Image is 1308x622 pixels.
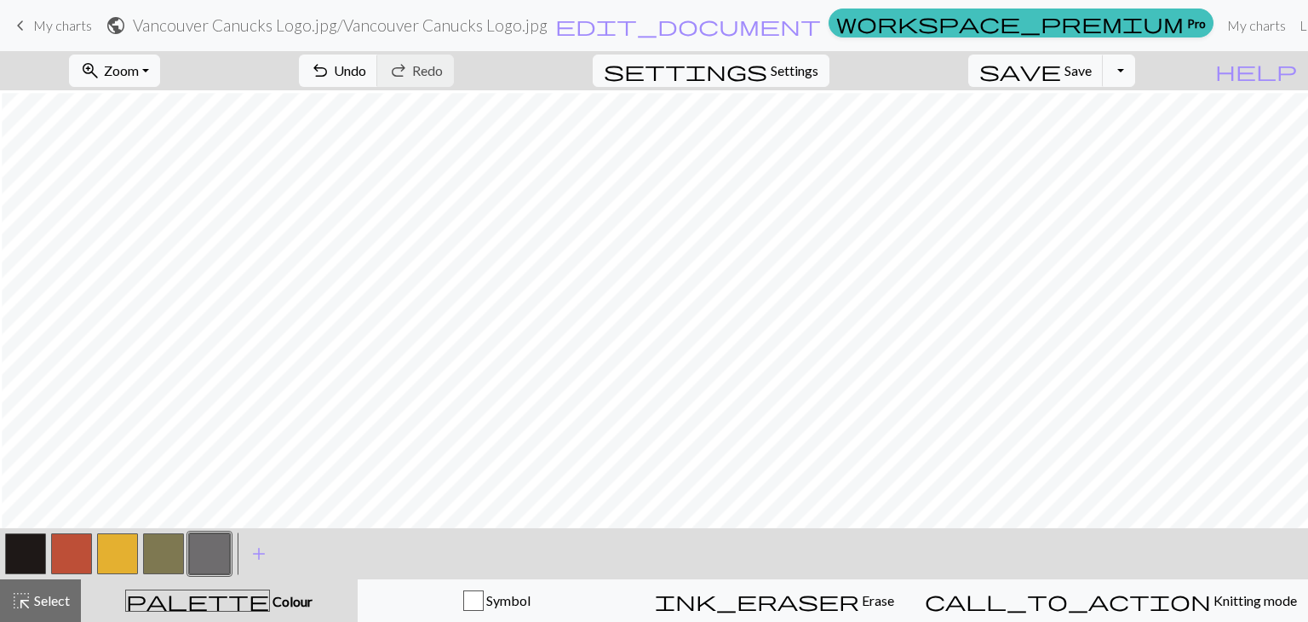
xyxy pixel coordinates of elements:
span: public [106,14,126,37]
button: Symbol [358,579,636,622]
span: undo [310,59,330,83]
button: Zoom [69,55,160,87]
span: keyboard_arrow_left [10,14,31,37]
span: My charts [33,17,92,33]
span: edit_document [555,14,821,37]
button: Colour [81,579,358,622]
span: Symbol [484,592,531,608]
span: help [1215,59,1297,83]
h2: Vancouver Canucks Logo.jpg / Vancouver Canucks Logo.jpg [133,15,548,35]
span: call_to_action [925,589,1211,613]
a: Pro [829,9,1213,37]
i: Settings [604,60,767,81]
span: Zoom [104,62,139,78]
span: zoom_in [80,59,100,83]
span: highlight_alt [11,589,32,613]
button: SettingsSettings [593,55,829,87]
button: Knitting mode [914,579,1308,622]
span: Undo [334,62,366,78]
span: Settings [771,60,818,81]
span: Select [32,592,70,608]
span: ink_eraser [655,589,859,613]
button: Erase [635,579,914,622]
span: Save [1064,62,1092,78]
span: save [979,59,1061,83]
span: palette [126,589,269,613]
button: Undo [299,55,378,87]
a: My charts [10,11,92,40]
span: add [249,542,269,566]
a: My charts [1220,9,1293,43]
span: Colour [270,593,313,609]
span: settings [604,59,767,83]
button: Save [968,55,1104,87]
span: Erase [859,592,894,608]
span: workspace_premium [836,11,1184,35]
span: Knitting mode [1211,592,1297,608]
